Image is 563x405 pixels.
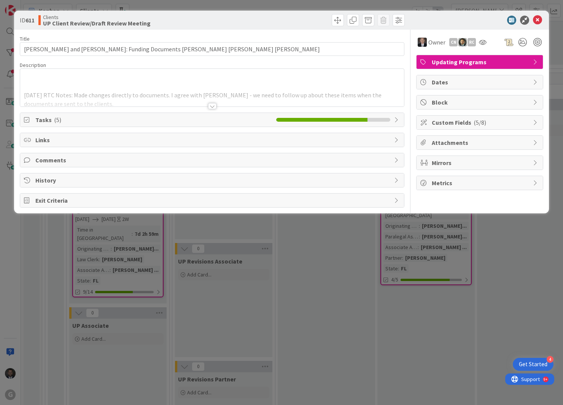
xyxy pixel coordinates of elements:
[43,20,151,26] b: UP Client Review/Draft Review Meeting
[432,118,529,127] span: Custom Fields
[432,98,529,107] span: Block
[449,38,458,46] div: CN
[432,57,529,67] span: Updating Programs
[20,42,404,56] input: type card name here...
[20,16,35,25] span: ID
[458,38,467,46] img: CG
[519,361,547,368] div: Get Started
[432,78,529,87] span: Dates
[35,135,390,145] span: Links
[547,356,553,363] div: 4
[38,3,42,9] div: 9+
[432,178,529,187] span: Metrics
[25,16,35,24] b: 611
[35,115,272,124] span: Tasks
[432,138,529,147] span: Attachments
[35,196,390,205] span: Exit Criteria
[35,176,390,185] span: History
[20,35,30,42] label: Title
[20,62,46,68] span: Description
[468,38,476,46] div: RC
[432,158,529,167] span: Mirrors
[54,116,61,124] span: ( 5 )
[43,14,151,20] span: Clients
[474,119,486,126] span: ( 5/8 )
[418,38,427,47] img: BG
[16,1,35,10] span: Support
[513,358,553,371] div: Open Get Started checklist, remaining modules: 4
[428,38,445,47] span: Owner
[35,156,390,165] span: Comments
